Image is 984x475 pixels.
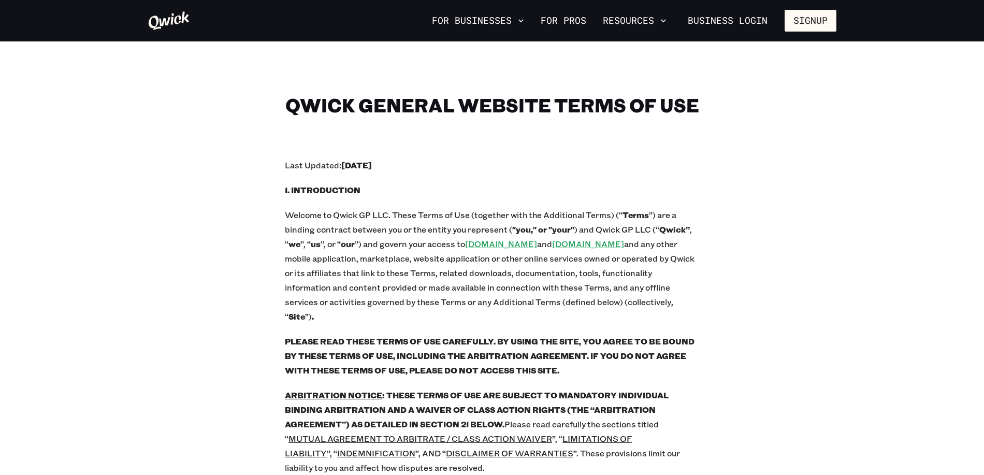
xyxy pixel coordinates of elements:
[659,224,690,235] b: Qwick”
[537,12,590,30] a: For Pros
[337,448,415,458] u: INDEMNIFICATION
[341,160,372,170] b: [DATE]
[288,311,305,322] b: Site
[552,238,624,249] a: [DOMAIN_NAME]
[512,224,574,235] b: "you," or "your"
[623,209,649,220] b: Terms
[285,93,699,117] h1: Qwick General Website Terms of Use
[599,12,671,30] button: Resources
[465,238,537,249] a: [DOMAIN_NAME]
[285,390,669,429] b: : THESE TERMS OF USE ARE SUBJECT TO MANDATORY INDIVIDUAL BINDING ARBITRATION AND A WAIVER OF CLAS...
[285,184,360,195] b: 1. INTRODUCTION
[679,10,776,32] a: Business Login
[288,238,300,249] b: we
[285,158,699,172] p: Last Updated:
[785,10,836,32] button: Signup
[285,336,694,376] b: PLEASE READ THESE TERMS OF USE CAREFULLY. BY USING THE SITE, YOU AGREE TO BE BOUND BY THESE TERMS...
[285,388,699,475] p: Please read carefully the sections titled “ ”, “ ”, “ ”, AND “ ”. These provisions limit our liab...
[341,238,355,249] b: our
[446,448,573,458] u: DISCLAIMER OF WARRANTIES
[285,208,699,324] p: Welcome to Qwick GP LLC. These Terms of Use (together with the Additional Terms) (“ ”) are a bind...
[311,238,321,249] b: us
[312,311,314,322] b: .
[428,12,528,30] button: For Businesses
[288,433,552,444] u: MUTUAL AGREEMENT TO ARBITRATE / CLASS ACTION WAIVER
[285,390,382,400] u: ARBITRATION NOTICE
